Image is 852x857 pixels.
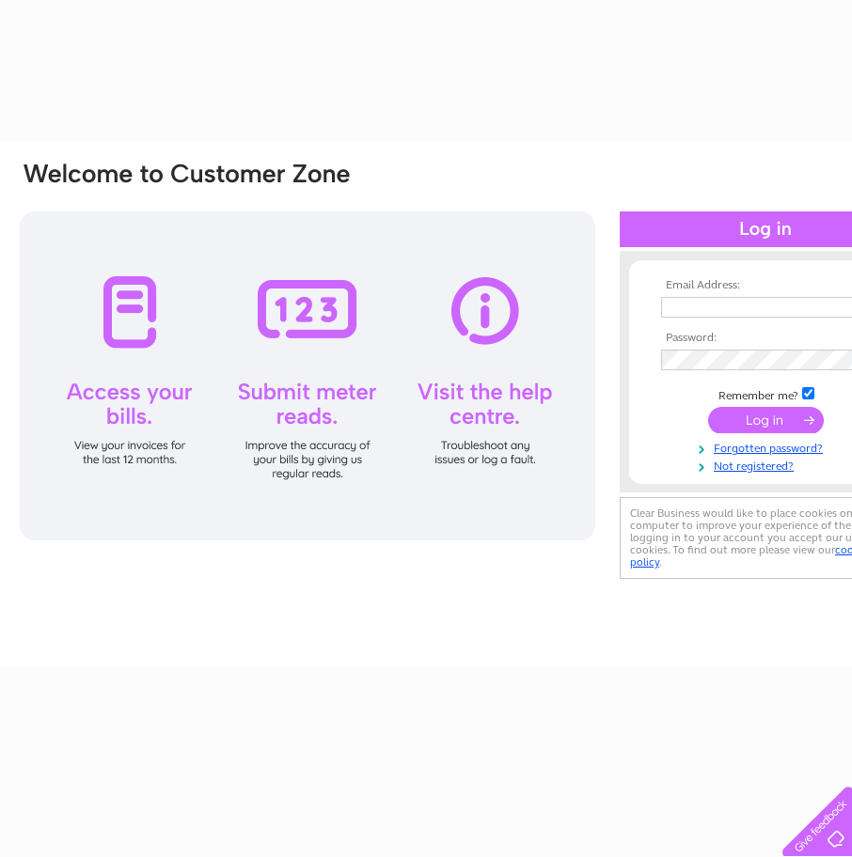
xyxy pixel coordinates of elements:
input: Submit [708,407,824,433]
